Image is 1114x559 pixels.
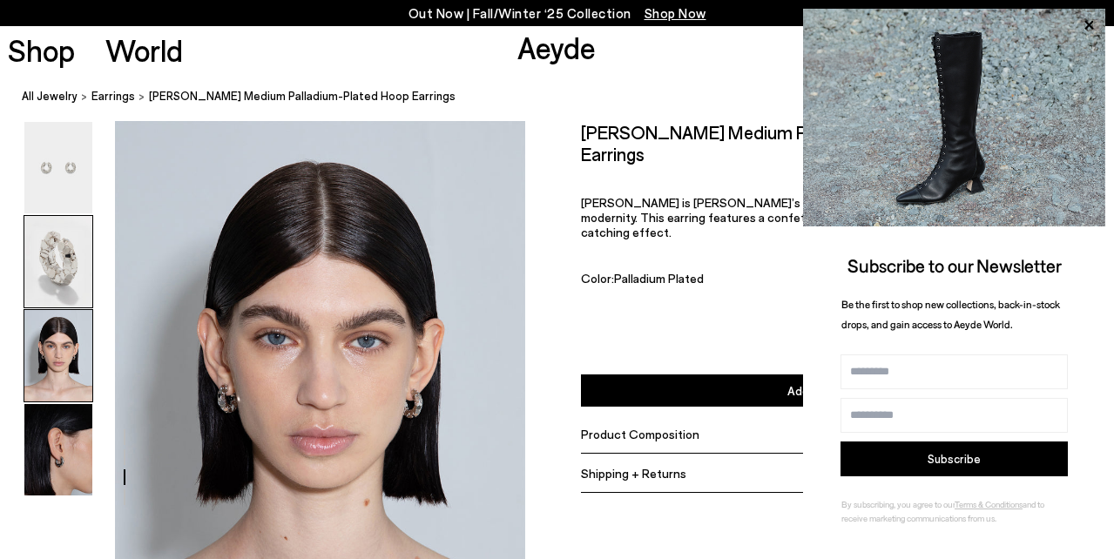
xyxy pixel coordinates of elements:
span: earrings [91,89,135,103]
nav: breadcrumb [22,73,1114,121]
span: [PERSON_NAME] Medium Palladium-Plated Hoop Earrings [149,87,456,105]
span: [PERSON_NAME] is [PERSON_NAME]’s version of the classic hoop shape remixed for modernity. This ea... [581,195,1050,239]
span: Subscribe to our Newsletter [847,254,1062,276]
button: Subscribe [841,441,1068,476]
img: Cooper Medium Palladium-Plated Hoop Earrings - Image 4 [24,404,92,495]
img: Cooper Medium Palladium-Plated Hoop Earrings - Image 1 [24,122,92,213]
img: Cooper Medium Palladium-Plated Hoop Earrings - Image 3 [24,310,92,401]
a: All Jewelry [22,87,78,105]
a: Aeyde [517,29,596,65]
p: Out Now | Fall/Winter ‘25 Collection [408,3,706,24]
span: Product Composition [581,426,699,441]
span: Navigate to /collections/new-in [645,5,706,21]
img: 2a6287a1333c9a56320fd6e7b3c4a9a9.jpg [803,9,1105,226]
a: earrings [91,87,135,105]
a: World [105,35,183,65]
span: Add to Cart [787,383,852,398]
img: Cooper Medium Palladium-Plated Hoop Earrings - Image 2 [24,216,92,307]
button: Add to Cart [581,374,1058,407]
a: Shop [8,35,75,65]
div: Color: [581,271,1016,291]
a: Terms & Conditions [955,499,1023,509]
span: By subscribing, you agree to our [841,499,955,509]
span: Be the first to shop new collections, back-in-stock drops, and gain access to Aeyde World. [841,298,1060,330]
span: Palladium Plated [614,271,704,286]
span: Shipping + Returns [581,465,686,480]
h2: [PERSON_NAME] Medium Palladium-Plated Hoop Earrings [581,121,1023,165]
